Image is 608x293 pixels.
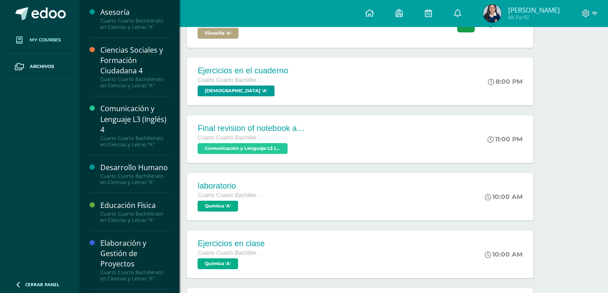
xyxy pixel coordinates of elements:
span: Evangelización 'A' [198,86,275,96]
div: Elaboración y Gestión de Proyectos [100,238,169,269]
div: Cuarto Cuarto Bachillerato en Ciencias y Letras "A" [100,76,169,89]
span: Química 'A' [198,201,238,212]
span: Archivos [30,63,54,70]
div: 11:00 PM [487,135,522,143]
div: 10:00 AM [485,250,522,258]
div: 8:00 PM [488,77,522,86]
div: Cuarto Cuarto Bachillerato en Ciencias y Letras "A" [100,135,169,148]
span: Mi Perfil [508,14,560,21]
span: Cuarto Cuarto Bachillerato en Ciencias y Letras [198,192,265,198]
div: Cuarto Cuarto Bachillerato en Ciencias y Letras "A" [100,18,169,30]
a: Ciencias Sociales y Formación Ciudadana 4Cuarto Cuarto Bachillerato en Ciencias y Letras "A" [100,45,169,89]
div: Ciencias Sociales y Formación Ciudadana 4 [100,45,169,76]
span: Cuarto Cuarto Bachillerato en Ciencias y Letras [198,77,265,83]
img: 2a9e972e57122f6a79f587713fe641ef.png [483,5,501,23]
span: Comunicación y Lenguaje L3 (Inglés) 4 'A' [198,143,288,154]
span: Química 'A' [198,258,238,269]
div: Comunicación y Lenguaje L3 (Inglés) 4 [100,104,169,135]
span: [PERSON_NAME] [508,5,560,14]
a: Educación FísicaCuarto Cuarto Bachillerato en Ciencias y Letras "A" [100,200,169,223]
div: Asesoría [100,7,169,18]
a: Comunicación y Lenguaje L3 (Inglés) 4Cuarto Cuarto Bachillerato en Ciencias y Letras "A" [100,104,169,147]
a: Desarrollo HumanoCuarto Cuarto Bachillerato en Ciencias y Letras "A" [100,162,169,185]
span: Cerrar panel [25,281,59,288]
div: Desarrollo Humano [100,162,169,173]
div: Final revision of notebook and book [198,124,306,133]
div: Ejercicios en clase [198,239,265,248]
a: AsesoríaCuarto Cuarto Bachillerato en Ciencias y Letras "A" [100,7,169,30]
a: My courses [7,27,72,54]
span: My courses [30,36,61,44]
div: laboratorio [198,181,265,191]
div: Ejercicios en el cuaderno [198,66,288,76]
div: 10:00 AM [485,193,522,201]
div: Cuarto Cuarto Bachillerato en Ciencias y Letras "A" [100,211,169,223]
div: Educación Física [100,200,169,211]
div: Cuarto Cuarto Bachillerato en Ciencias y Letras "A" [100,269,169,282]
span: Cuarto Cuarto Bachillerato en Ciencias y Letras [198,135,265,141]
span: Filosofía 'A' [198,28,239,39]
div: Cuarto Cuarto Bachillerato en Ciencias y Letras "A" [100,173,169,185]
a: Archivos [7,54,72,80]
a: Elaboración y Gestión de ProyectosCuarto Cuarto Bachillerato en Ciencias y Letras "A" [100,238,169,282]
span: Cuarto Cuarto Bachillerato en Ciencias y Letras [198,250,265,256]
